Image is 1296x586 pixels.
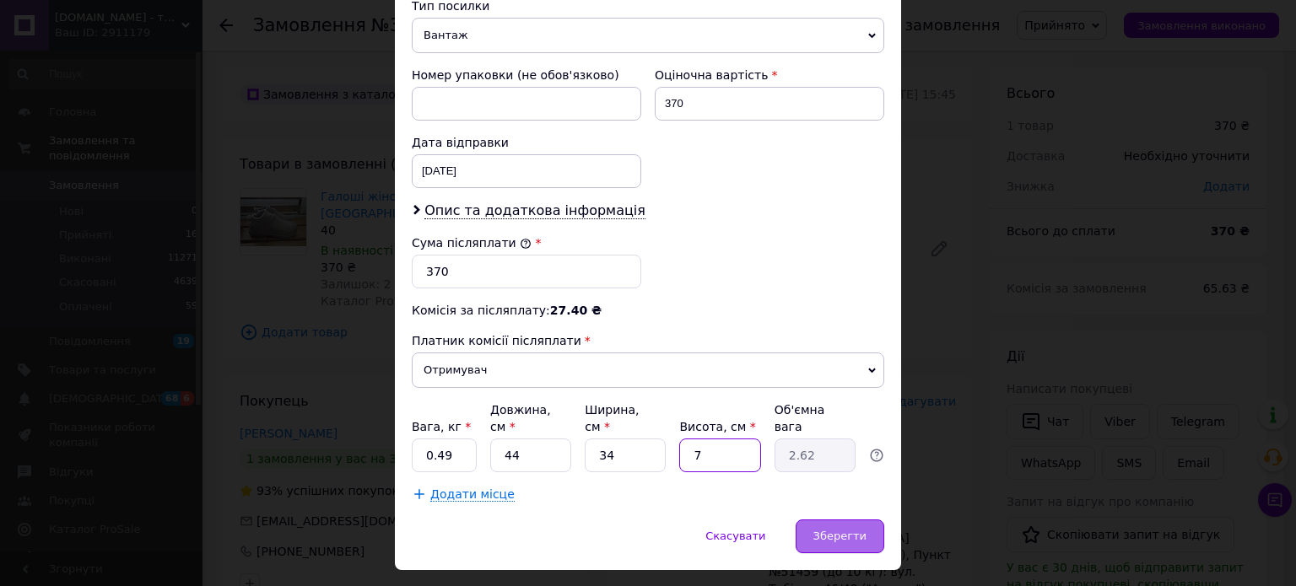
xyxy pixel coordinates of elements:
[679,420,755,433] label: Висота, см
[412,352,884,388] span: Отримувач
[430,487,515,502] span: Додати місце
[705,530,765,542] span: Скасувати
[412,67,641,83] div: Номер упаковки (не обов'язково)
[412,134,641,151] div: Дата відправки
[775,401,856,435] div: Об'ємна вага
[412,236,532,250] label: Сума післяплати
[412,334,581,347] span: Платник комісії післяплати
[424,202,645,219] span: Опис та додаткова інформація
[412,302,884,319] div: Комісія за післяплату:
[490,403,551,433] label: Довжина, см
[813,530,867,542] span: Зберегти
[412,18,884,53] span: Вантаж
[550,304,602,317] span: 27.40 ₴
[585,403,639,433] label: Ширина, см
[412,420,471,433] label: Вага, кг
[655,67,884,83] div: Оціночна вартість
